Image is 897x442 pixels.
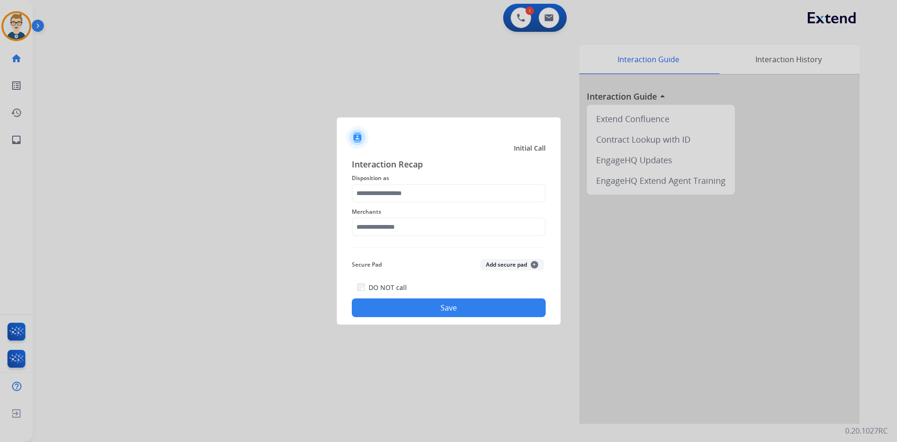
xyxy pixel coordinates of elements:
img: contactIcon [346,126,369,149]
span: + [531,261,538,268]
span: Initial Call [514,144,546,153]
p: 0.20.1027RC [845,425,888,436]
img: contact-recap-line.svg [352,247,546,248]
button: Add secure pad+ [480,259,544,270]
span: Merchants [352,206,546,217]
button: Save [352,298,546,317]
label: DO NOT call [369,283,407,292]
span: Interaction Recap [352,158,546,173]
span: Disposition as [352,173,546,184]
span: Secure Pad [352,259,382,270]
